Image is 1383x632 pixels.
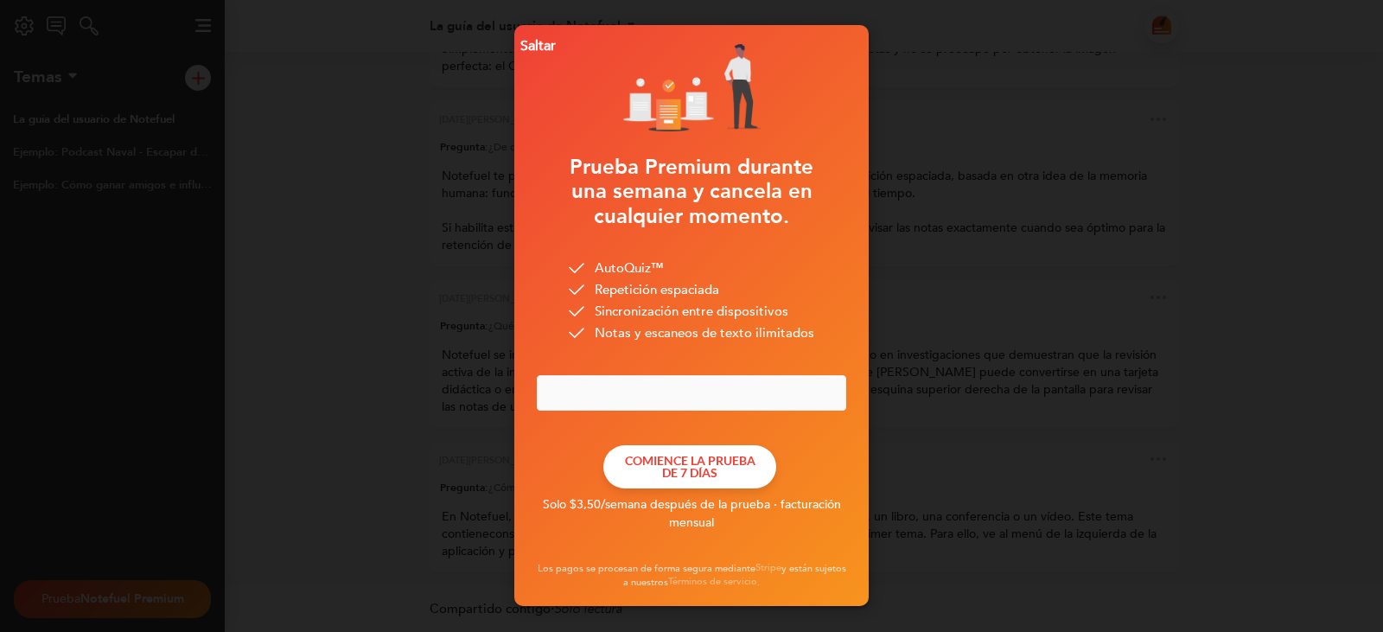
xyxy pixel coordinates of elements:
font: Sincronización entre dispositivos [595,303,788,320]
font: y están sujetos a nuestros [623,562,846,589]
a: Términos de servicio [668,575,757,588]
img: bullet.png [569,263,584,276]
font: Saltar [520,36,556,55]
font: COMIENCE LA PRUEBA DE 7 DÍAS [625,453,755,480]
button: COMIENCE LA PRUEBA DE 7 DÍAS [603,445,776,488]
font: Repetición espaciada [595,281,719,298]
font: Notas y escaneos de texto ilimitados [595,324,814,342]
font: . [757,576,760,589]
img: bullet.png [569,328,584,341]
button: Saltar [519,30,550,61]
img: illustration1.png [623,44,761,131]
font: Solo $3,50/semana después de la prueba · facturación mensual [543,496,841,531]
a: Stripe [755,561,781,574]
img: bullet.png [569,284,584,297]
font: Los pagos se procesan de forma segura mediante [538,562,755,575]
font: AutoQuiz™ [595,259,664,277]
img: bullet.png [569,306,584,319]
font: Prueba Premium durante una semana y cancela en cualquier momento. [570,153,813,232]
iframe: Campo de entrada seguro para el pago con tarjeta [555,386,828,400]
